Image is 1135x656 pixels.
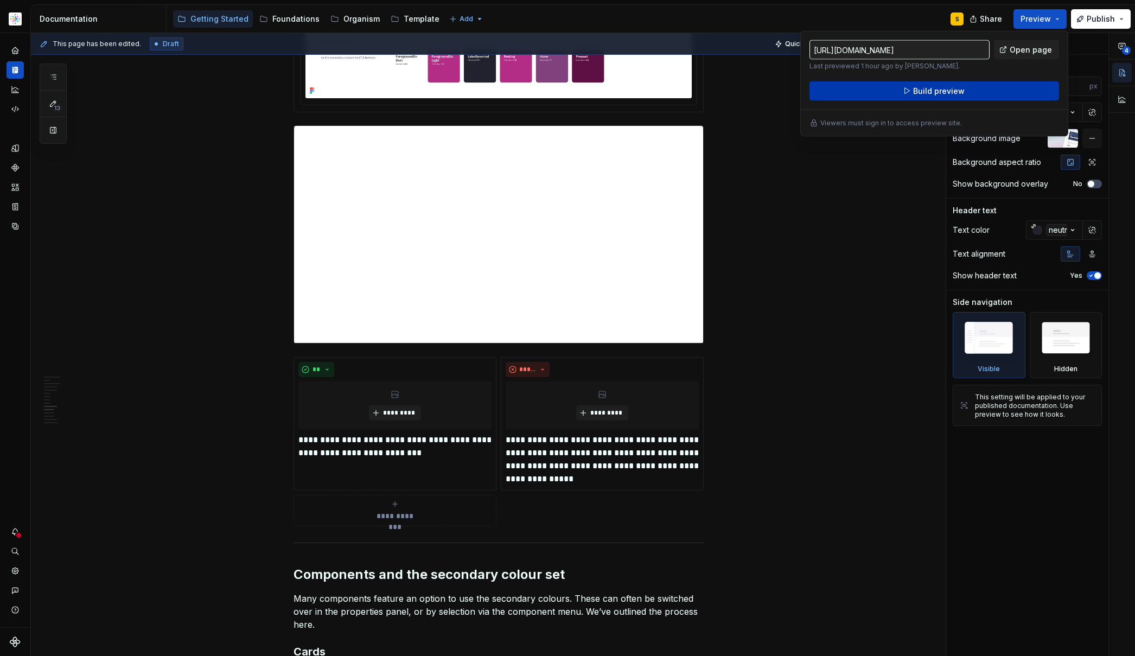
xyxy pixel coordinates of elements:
[255,10,324,28] a: Foundations
[446,11,487,27] button: Add
[1073,180,1082,188] label: No
[7,523,24,540] button: Notifications
[953,249,1005,259] div: Text alignment
[953,225,990,235] div: Text color
[7,582,24,599] button: Contact support
[7,543,24,560] button: Search ⌘K
[1122,46,1131,55] span: 4
[1054,365,1077,373] div: Hidden
[1046,224,1094,236] div: neutral-900
[978,365,1000,373] div: Visible
[294,566,704,583] h2: Components and the secondary colour set
[173,8,444,30] div: Page tree
[980,14,1002,24] span: Share
[1030,312,1102,378] div: Hidden
[820,119,962,128] p: Viewers must sign in to access preview site.
[7,100,24,118] a: Code automation
[7,81,24,98] a: Analytics
[52,104,62,112] span: 13
[294,592,704,631] p: Many components feature an option to use the secondary colours. These can often be switched over ...
[1087,14,1115,24] span: Publish
[771,36,837,52] button: Quick preview
[343,14,380,24] div: Organism
[1026,220,1083,240] button: neutral-900
[953,297,1012,308] div: Side navigation
[386,10,444,28] a: Template
[7,139,24,157] a: Design tokens
[953,270,1017,281] div: Show header text
[964,9,1009,29] button: Share
[163,40,179,48] span: Draft
[40,14,162,24] div: Documentation
[953,205,997,216] div: Header text
[53,40,141,48] span: This page has been edited.
[953,179,1048,189] div: Show background overlay
[1013,9,1067,29] button: Preview
[1071,9,1131,29] button: Publish
[173,10,253,28] a: Getting Started
[1070,271,1082,280] label: Yes
[953,157,1041,168] div: Background aspect ratio
[913,86,965,97] span: Build preview
[190,14,248,24] div: Getting Started
[7,198,24,215] a: Storybook stories
[460,15,473,23] span: Add
[953,133,1021,144] div: Background image
[1048,77,1089,96] input: Auto
[953,312,1025,378] div: Visible
[7,562,24,579] a: Settings
[955,15,959,23] div: S
[1089,82,1098,91] p: px
[1010,44,1052,55] span: Open page
[10,636,21,647] svg: Supernova Logo
[994,40,1059,60] a: Open page
[326,10,384,28] a: Organism
[7,179,24,196] a: Assets
[272,14,320,24] div: Foundations
[7,159,24,176] a: Components
[7,61,24,79] a: Documentation
[9,12,22,26] img: b2369ad3-f38c-46c1-b2a2-f2452fdbdcd2.png
[7,42,24,59] a: Home
[7,218,24,235] a: Data sources
[975,393,1095,419] div: This setting will be applied to your published documentation. Use preview to see how it looks.
[1021,14,1051,24] span: Preview
[809,62,990,71] p: Last previewed 1 hour ago by [PERSON_NAME].
[809,81,1059,101] button: Build preview
[785,40,832,48] span: Quick preview
[404,14,439,24] div: Template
